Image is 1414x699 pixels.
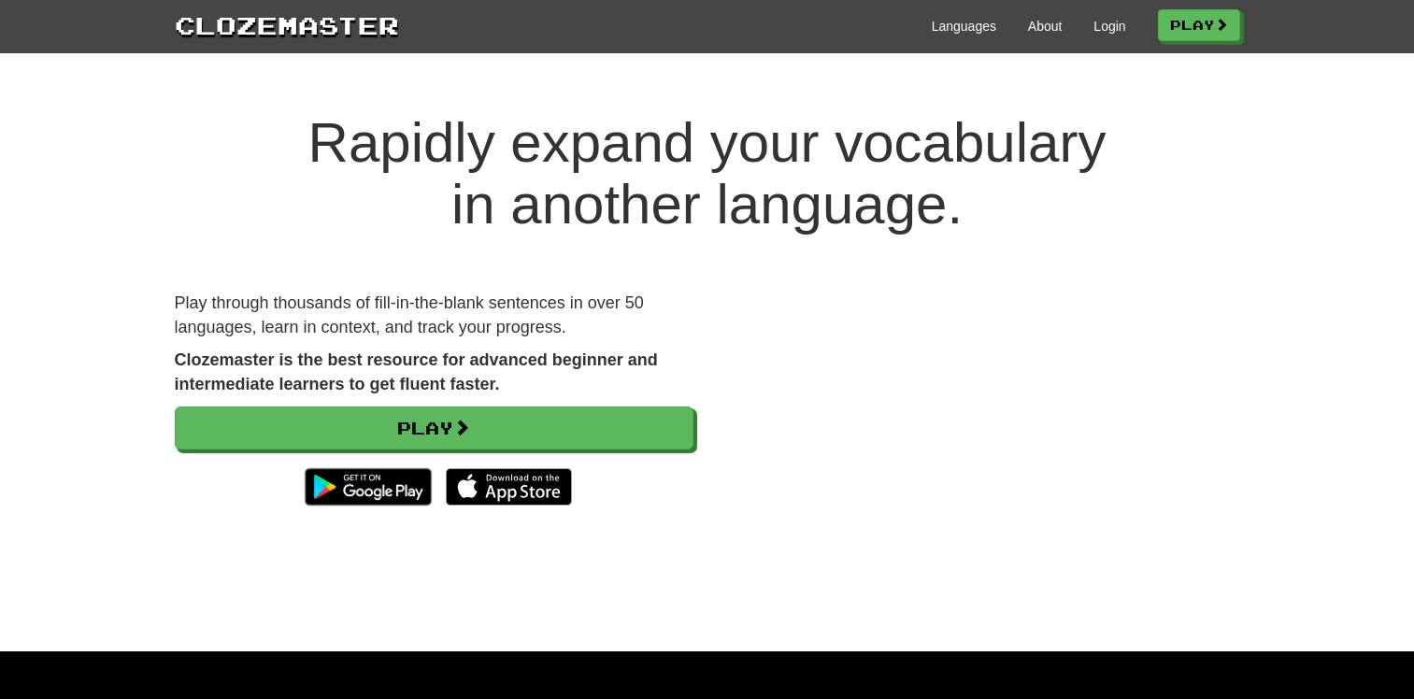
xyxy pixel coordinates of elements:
p: Play through thousands of fill-in-the-blank sentences in over 50 languages, learn in context, and... [175,292,693,339]
img: Get it on Google Play [295,459,440,515]
a: Clozemaster [175,7,399,42]
strong: Clozemaster is the best resource for advanced beginner and intermediate learners to get fluent fa... [175,350,658,393]
a: Languages [932,17,996,36]
a: About [1028,17,1063,36]
a: Login [1093,17,1125,36]
img: Download_on_the_App_Store_Badge_US-UK_135x40-25178aeef6eb6b83b96f5f2d004eda3bffbb37122de64afbaef7... [446,468,572,506]
a: Play [175,407,693,449]
a: Play [1158,9,1240,41]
